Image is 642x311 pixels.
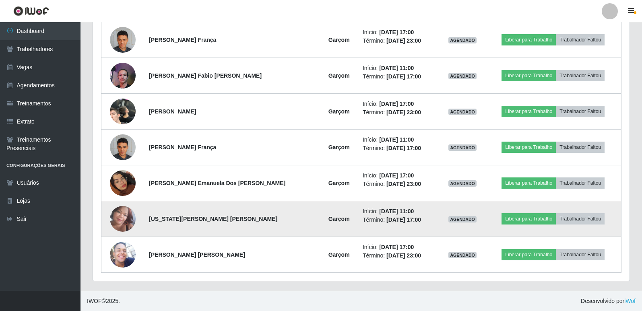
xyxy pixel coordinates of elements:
[363,171,435,180] li: Início:
[363,144,435,152] li: Término:
[386,216,421,223] time: [DATE] 17:00
[379,244,414,250] time: [DATE] 17:00
[110,160,136,206] img: 1756135757654.jpeg
[556,177,605,189] button: Trabalhador Faltou
[448,73,477,79] span: AGENDADO
[110,23,136,57] img: 1732199727580.jpeg
[149,180,285,186] strong: [PERSON_NAME] Emanuela Dos [PERSON_NAME]
[502,213,556,224] button: Liberar para Trabalho
[87,297,120,305] span: © 2025 .
[556,213,605,224] button: Trabalhador Faltou
[379,172,414,179] time: [DATE] 17:00
[624,298,636,304] a: iWof
[328,216,350,222] strong: Garçom
[149,216,277,222] strong: [US_STATE][PERSON_NAME] [PERSON_NAME]
[110,242,136,268] img: 1693441138055.jpeg
[328,251,350,258] strong: Garçom
[149,37,216,43] strong: [PERSON_NAME] França
[363,37,435,45] li: Término:
[328,180,350,186] strong: Garçom
[363,28,435,37] li: Início:
[386,252,421,259] time: [DATE] 23:00
[363,100,435,108] li: Início:
[379,208,414,214] time: [DATE] 11:00
[502,70,556,81] button: Liberar para Trabalho
[363,72,435,81] li: Término:
[556,70,605,81] button: Trabalhador Faltou
[448,216,477,222] span: AGENDADO
[448,144,477,151] span: AGENDADO
[556,106,605,117] button: Trabalhador Faltou
[363,207,435,216] li: Início:
[149,144,216,150] strong: [PERSON_NAME] França
[363,64,435,72] li: Início:
[328,37,350,43] strong: Garçom
[556,249,605,260] button: Trabalhador Faltou
[110,58,136,93] img: 1737159671369.jpeg
[363,136,435,144] li: Início:
[149,72,262,79] strong: [PERSON_NAME] Fabio [PERSON_NAME]
[379,65,414,71] time: [DATE] 11:00
[502,34,556,45] button: Liberar para Trabalho
[386,181,421,187] time: [DATE] 23:00
[556,142,605,153] button: Trabalhador Faltou
[13,6,49,16] img: CoreUI Logo
[379,101,414,107] time: [DATE] 17:00
[110,130,136,164] img: 1732199727580.jpeg
[448,180,477,187] span: AGENDADO
[363,216,435,224] li: Término:
[363,243,435,251] li: Início:
[502,249,556,260] button: Liberar para Trabalho
[502,142,556,153] button: Liberar para Trabalho
[328,72,350,79] strong: Garçom
[328,144,350,150] strong: Garçom
[502,106,556,117] button: Liberar para Trabalho
[556,34,605,45] button: Trabalhador Faltou
[386,145,421,151] time: [DATE] 17:00
[149,251,245,258] strong: [PERSON_NAME] [PERSON_NAME]
[386,37,421,44] time: [DATE] 23:00
[448,252,477,258] span: AGENDADO
[379,29,414,35] time: [DATE] 17:00
[363,251,435,260] li: Término:
[363,180,435,188] li: Término:
[110,84,136,140] img: 1720795453033.jpeg
[581,297,636,305] span: Desenvolvido por
[110,202,136,236] img: 1753710365891.jpeg
[386,73,421,80] time: [DATE] 17:00
[87,298,102,304] span: IWOF
[328,108,350,115] strong: Garçom
[448,37,477,43] span: AGENDADO
[363,108,435,117] li: Término:
[448,109,477,115] span: AGENDADO
[502,177,556,189] button: Liberar para Trabalho
[379,136,414,143] time: [DATE] 11:00
[149,108,196,115] strong: [PERSON_NAME]
[386,109,421,115] time: [DATE] 23:00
